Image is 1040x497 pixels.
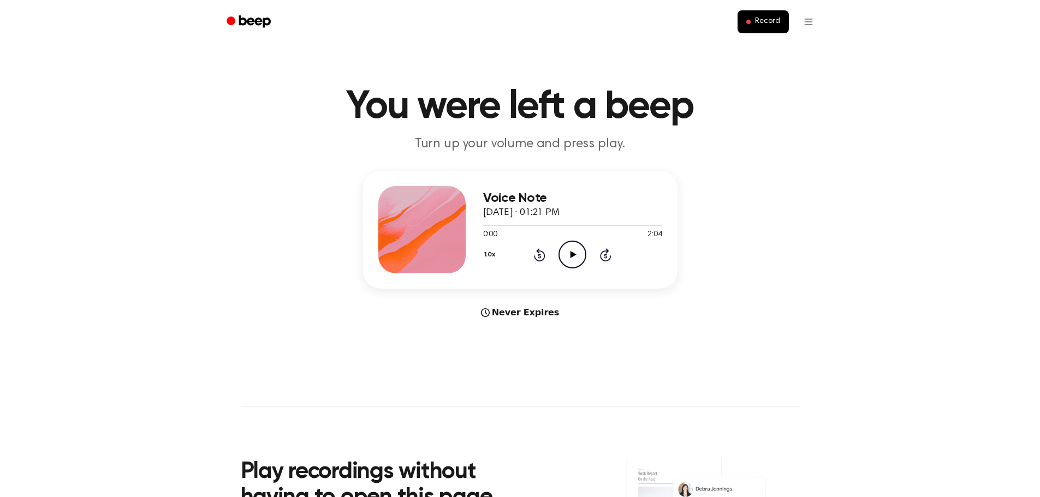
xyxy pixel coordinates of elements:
span: Record [755,17,780,27]
button: 1.0x [483,245,500,264]
button: Open menu [795,9,822,35]
button: Record [738,10,788,33]
span: 2:04 [647,229,662,241]
span: [DATE] · 01:21 PM [483,208,560,218]
span: 0:00 [483,229,497,241]
h3: Voice Note [483,191,662,206]
p: Turn up your volume and press play. [311,135,730,153]
div: Never Expires [363,306,678,319]
h1: You were left a beep [241,87,800,127]
a: Beep [219,11,281,33]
